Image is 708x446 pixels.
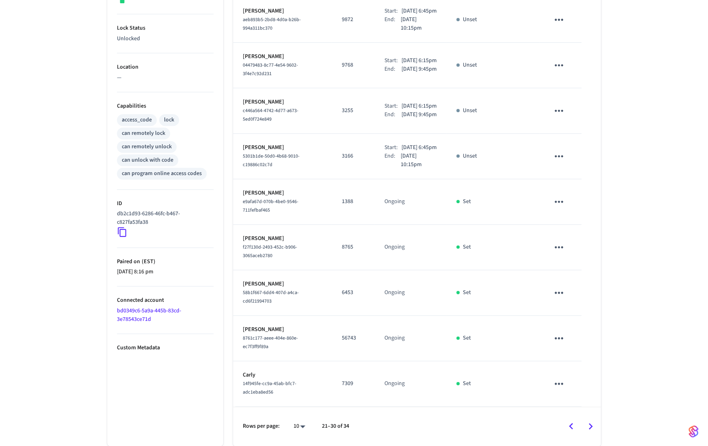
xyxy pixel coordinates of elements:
p: Custom Metadata [117,344,214,352]
p: db2c1d93-6286-46fc-b467-c827fa53fa38 [117,210,210,227]
p: [DATE] 9:45pm [401,110,436,119]
p: Set [463,197,471,206]
span: f27f130d-2493-452c-b906-3065aceb2780 [243,244,297,259]
p: 9768 [341,61,365,69]
td: Ongoing [374,316,446,361]
div: End: [384,152,400,169]
p: ID [117,199,214,208]
span: 04479483-8c77-4e54-9602-3f4e7c92d231 [243,62,298,77]
p: Unset [463,152,477,160]
p: [PERSON_NAME] [243,234,322,243]
p: [PERSON_NAME] [243,7,322,15]
p: [DATE] 9:45pm [401,65,436,74]
div: End: [384,110,401,119]
span: c446a564-4742-4d77-a673-5ed0f724e849 [243,107,298,123]
div: can program online access codes [122,169,202,178]
span: ( EST ) [140,258,155,266]
div: lock [164,116,174,124]
p: [DATE] 6:45pm [401,7,436,15]
p: Paired on [117,258,214,266]
p: [DATE] 6:15pm [401,102,436,110]
p: 8765 [341,243,365,251]
p: — [117,74,214,82]
p: 6453 [341,288,365,297]
a: bd0349c6-5a9a-445b-83cd-3e78543ce71d [117,307,181,323]
div: access_code [122,116,152,124]
p: [PERSON_NAME] [243,143,322,152]
p: [PERSON_NAME] [243,98,322,106]
div: Start: [384,56,401,65]
p: Unset [463,106,477,115]
p: [DATE] 10:15pm [400,15,436,32]
p: 9872 [341,15,365,24]
span: 8761c177-aeee-404e-860e-ec7f3ff9f89a [243,335,298,350]
p: [DATE] 10:15pm [400,152,436,169]
img: SeamLogoGradient.69752ec5.svg [689,425,698,438]
span: aeb893b5-2bd8-4d0a-b26b-994a311bc370 [243,16,301,32]
span: 5301b1de-50d0-4b68-9010-c19886c02c7d [243,153,300,168]
p: Lock Status [117,24,214,32]
div: Start: [384,7,401,15]
p: [PERSON_NAME] [243,280,322,288]
div: End: [384,15,400,32]
button: Go to next page [581,417,600,436]
div: Start: [384,102,401,110]
td: Ongoing [374,179,446,225]
p: Unset [463,61,477,69]
div: Start: [384,143,401,152]
p: Rows per page: [243,422,280,431]
p: [PERSON_NAME] [243,325,322,334]
span: 14f945fe-cc9a-45ab-bfc7-adc1eba8ed56 [243,380,296,396]
p: 56743 [341,334,365,342]
div: can unlock with code [122,156,173,165]
p: [DATE] 6:45pm [401,143,436,152]
td: Ongoing [374,225,446,270]
p: 3255 [341,106,365,115]
p: Carly [243,371,322,379]
div: End: [384,65,401,74]
p: Set [463,243,471,251]
p: 3166 [341,152,365,160]
span: e9afa67d-070b-4be0-9546-711fefbaf465 [243,198,298,214]
p: [DATE] 8:16 pm [117,268,214,276]
div: 10 [289,420,309,432]
p: Unset [463,15,477,24]
p: Set [463,379,471,388]
span: 58b1f667-6dd4-407d-a4ca-cd6f21994703 [243,289,299,305]
p: 1388 [341,197,365,206]
div: can remotely lock [122,129,165,138]
div: can remotely unlock [122,143,172,151]
p: 7309 [341,379,365,388]
p: Connected account [117,296,214,305]
td: Ongoing [374,270,446,316]
p: [PERSON_NAME] [243,189,322,197]
p: Location [117,63,214,71]
td: Ongoing [374,361,446,407]
p: Set [463,288,471,297]
p: Unlocked [117,35,214,43]
button: Go to previous page [561,417,581,436]
p: Capabilities [117,102,214,110]
p: [DATE] 6:15pm [401,56,436,65]
p: [PERSON_NAME] [243,52,322,61]
p: 21–30 of 34 [322,422,349,431]
p: Set [463,334,471,342]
